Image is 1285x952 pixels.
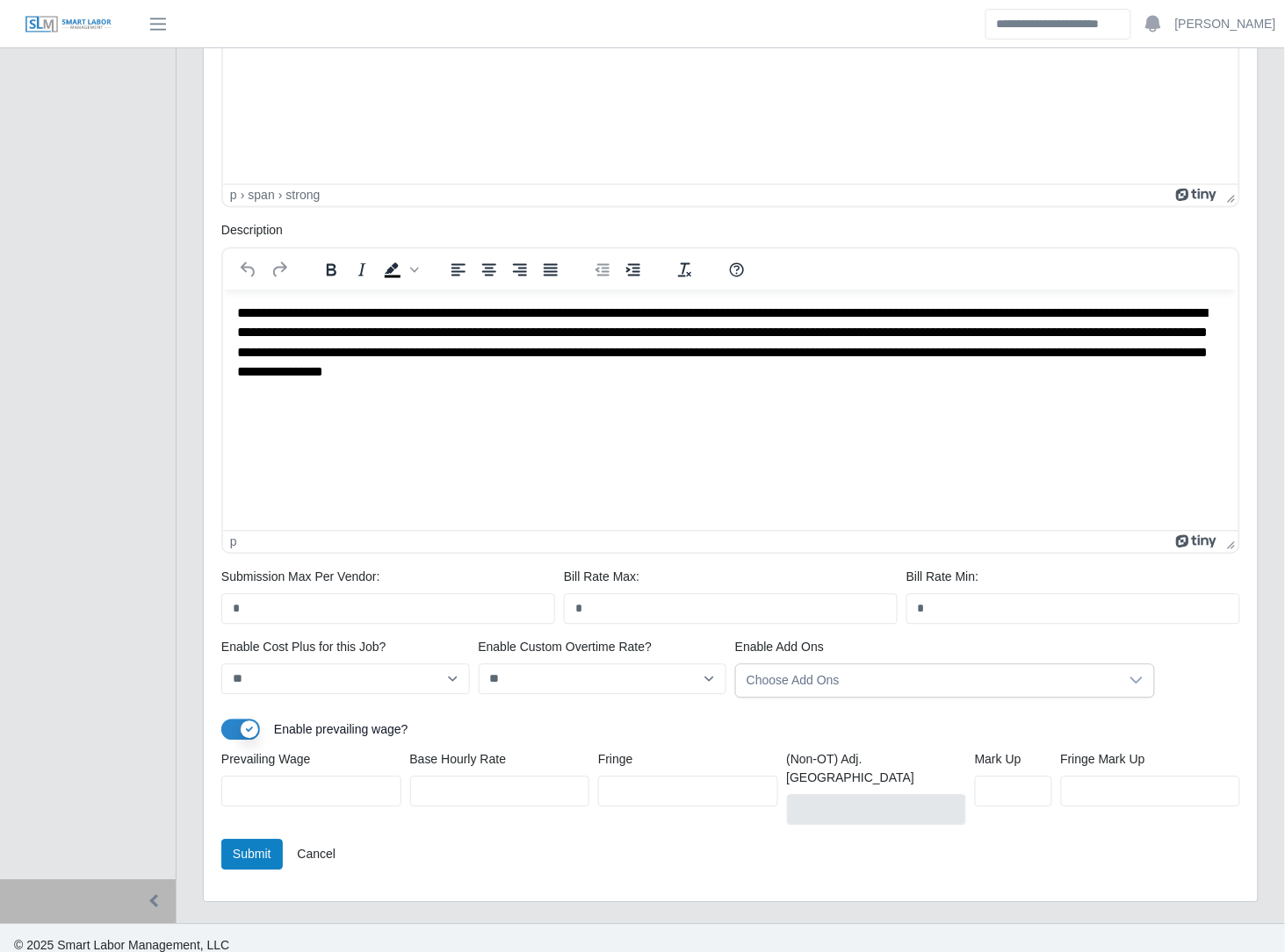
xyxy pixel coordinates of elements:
button: Undo [234,258,263,283]
img: SLM Logo [25,15,112,34]
label: Enable Custom Overtime Rate? [479,639,653,657]
button: Italic [347,258,377,283]
div: Press the Up and Down arrow keys to resize the editor. [1220,532,1238,553]
button: Help [722,258,752,283]
label: Base Hourly Rate [410,751,507,769]
label: Submission Max Per Vendor: [221,569,380,587]
div: Press the Up and Down arrow keys to resize the editor. [1220,185,1238,206]
label: Enable Cost Plus for this Job? [221,639,386,657]
label: Prevailing Wage [221,751,310,769]
label: Description [221,222,283,240]
label: (Non-OT) Adj. [GEOGRAPHIC_DATA] [787,751,967,788]
label: Fringe [598,751,633,769]
label: Enable Add Ons [735,639,824,657]
a: Powered by Tiny [1176,189,1220,203]
button: Clear formatting [670,258,700,283]
label: Fringe Mark Up [1061,751,1145,769]
button: Justify [536,258,566,283]
button: Align center [474,258,504,283]
a: [PERSON_NAME] [1175,15,1276,33]
button: Enable prevailing wage? [221,719,260,741]
button: Bold [316,258,346,283]
button: Align left [444,258,473,283]
a: Powered by Tiny [1176,535,1220,549]
div: Background color Black [378,258,422,283]
div: p [230,535,237,549]
label: Bill Rate Max: [564,569,639,587]
button: Align right [505,258,535,283]
a: Cancel [285,840,347,870]
button: Redo [264,258,294,283]
button: Submit [221,840,283,870]
button: Increase indent [618,258,648,283]
label: Bill Rate Min: [906,569,978,587]
label: Mark Up [975,751,1022,769]
iframe: Rich Text Area [223,290,1238,531]
input: Search [985,9,1131,39]
span: Enable prevailing wage? [274,723,408,737]
div: Choose Add Ons [736,665,1119,698]
button: Decrease indent [588,258,617,283]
